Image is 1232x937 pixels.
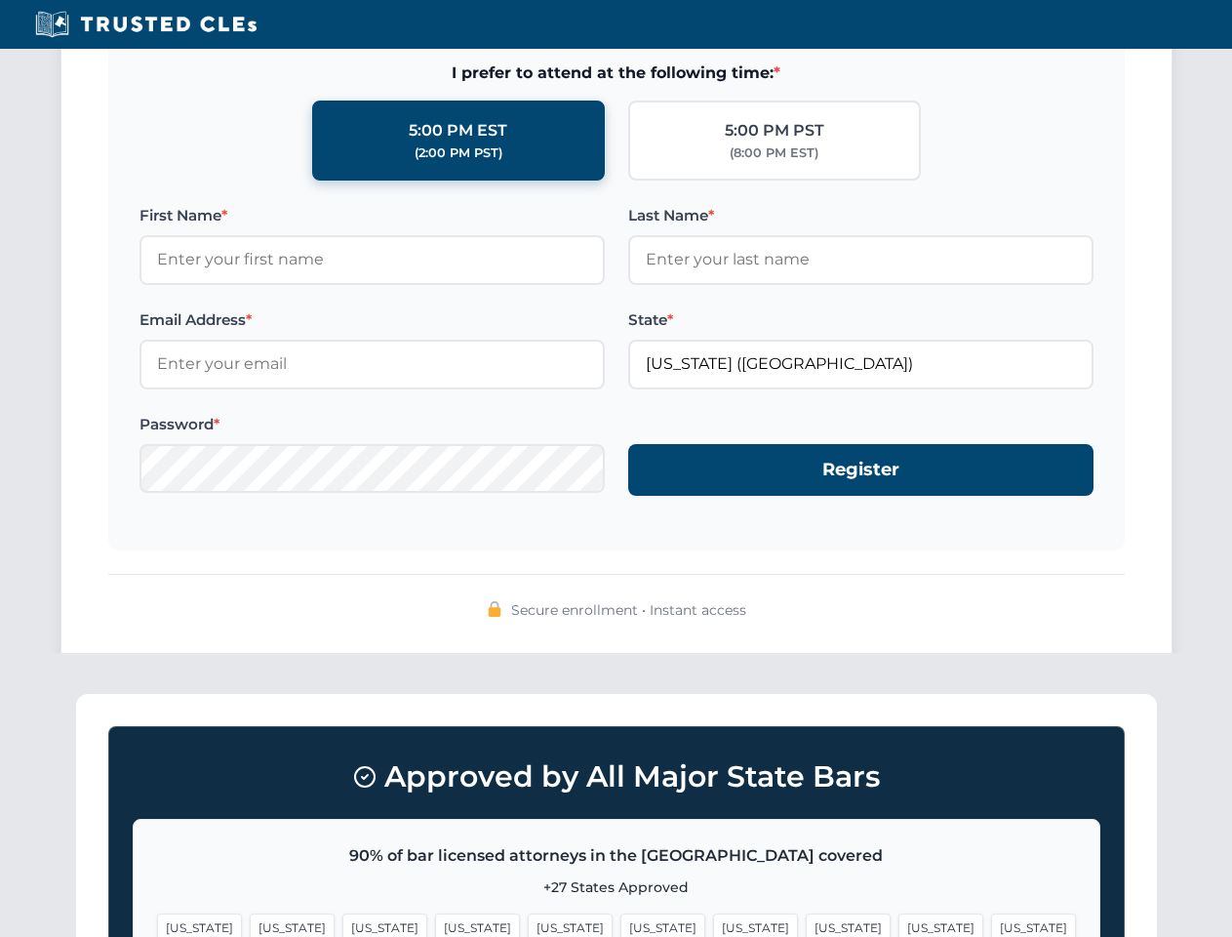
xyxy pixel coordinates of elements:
[628,204,1093,227] label: Last Name
[133,751,1100,803] h3: Approved by All Major State Bars
[157,876,1076,898] p: +27 States Approved
[139,308,605,332] label: Email Address
[730,143,818,163] div: (8:00 PM EST)
[139,235,605,284] input: Enter your first name
[487,601,502,617] img: 🔒
[628,340,1093,388] input: Florida (FL)
[139,413,605,436] label: Password
[139,204,605,227] label: First Name
[157,843,1076,869] p: 90% of bar licensed attorneys in the [GEOGRAPHIC_DATA] covered
[415,143,502,163] div: (2:00 PM PST)
[725,118,824,143] div: 5:00 PM PST
[628,235,1093,284] input: Enter your last name
[29,10,262,39] img: Trusted CLEs
[139,61,1093,86] span: I prefer to attend at the following time:
[628,444,1093,496] button: Register
[409,118,507,143] div: 5:00 PM EST
[511,599,746,621] span: Secure enrollment • Instant access
[139,340,605,388] input: Enter your email
[628,308,1093,332] label: State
